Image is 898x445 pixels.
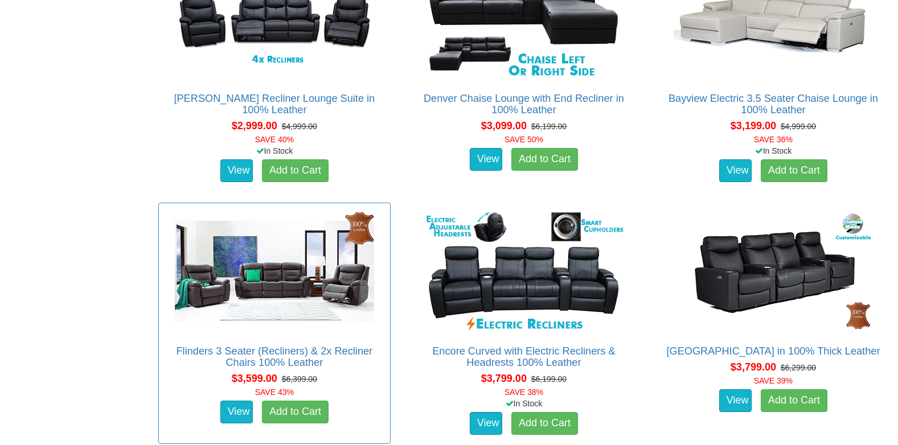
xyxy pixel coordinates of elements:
[255,388,294,397] font: SAVE 43%
[761,389,827,412] a: Add to Cart
[754,135,793,144] font: SAVE 36%
[666,345,880,357] a: [GEOGRAPHIC_DATA] in 100% Thick Leather
[505,388,543,397] font: SAVE 38%
[669,93,878,116] a: Bayview Electric 3.5 Seater Chaise Lounge in 100% Leather
[761,159,827,182] a: Add to Cart
[731,120,776,131] span: $3,199.00
[156,145,393,156] div: In Stock
[781,363,816,372] del: $6,299.00
[282,122,317,131] del: $4,999.00
[432,345,615,368] a: Encore Curved with Electric Recliners & Headrests 100% Leather
[511,148,578,171] a: Add to Cart
[172,209,377,334] img: Flinders 3 Seater (Recliners) & 2x Recliner Chairs 100% Leather
[754,376,793,385] font: SAVE 39%
[177,345,373,368] a: Flinders 3 Seater (Recliners) & 2x Recliner Chairs 100% Leather
[232,120,277,131] span: $2,999.00
[719,159,752,182] a: View
[671,209,876,334] img: Bond Theatre Lounge in 100% Thick Leather
[282,374,317,384] del: $6,399.00
[481,373,527,384] span: $3,799.00
[470,412,503,435] a: View
[505,135,543,144] font: SAVE 50%
[531,122,567,131] del: $6,199.00
[255,135,294,144] font: SAVE 40%
[174,93,375,116] a: [PERSON_NAME] Recliner Lounge Suite in 100% Leather
[731,361,776,373] span: $3,799.00
[405,398,642,409] div: In Stock
[511,412,578,435] a: Add to Cart
[470,148,503,171] a: View
[531,374,567,384] del: $6,199.00
[232,373,277,384] span: $3,599.00
[421,209,626,334] img: Encore Curved with Electric Recliners & Headrests 100% Leather
[424,93,624,116] a: Denver Chaise Lounge with End Recliner in 100% Leather
[262,401,329,423] a: Add to Cart
[655,145,892,156] div: In Stock
[481,120,527,131] span: $3,099.00
[220,401,253,423] a: View
[719,389,752,412] a: View
[781,122,816,131] del: $4,999.00
[220,159,253,182] a: View
[262,159,329,182] a: Add to Cart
